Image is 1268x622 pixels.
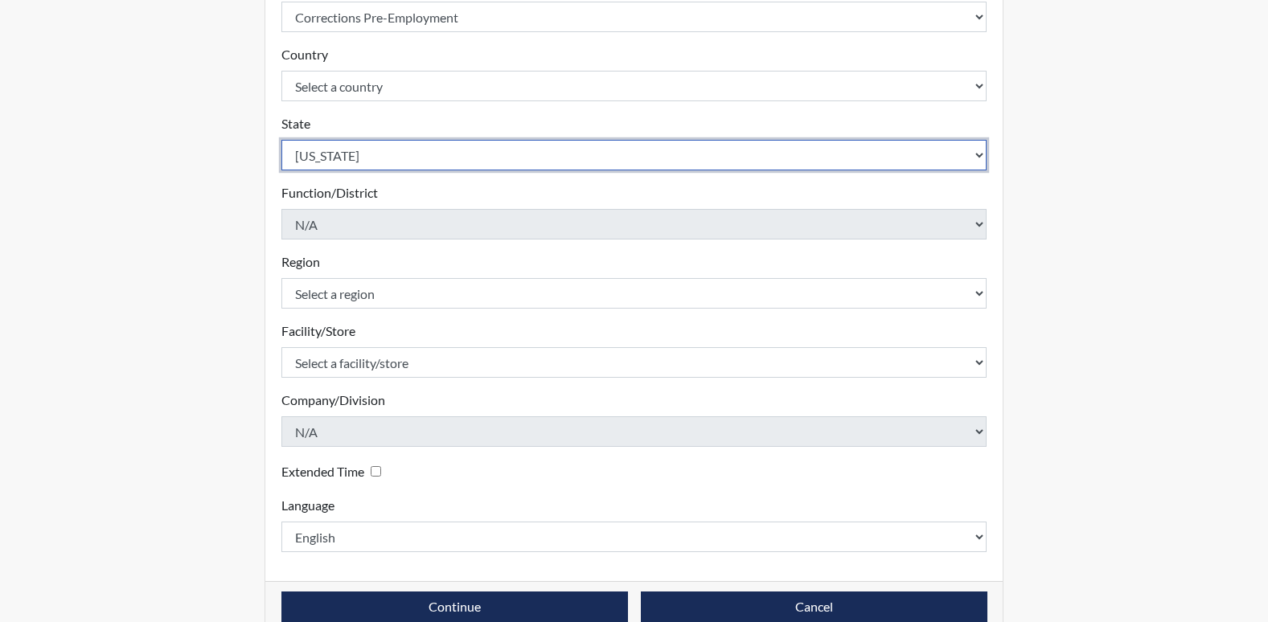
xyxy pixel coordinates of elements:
[281,462,364,481] label: Extended Time
[281,45,328,64] label: Country
[281,391,385,410] label: Company/Division
[281,496,334,515] label: Language
[281,321,355,341] label: Facility/Store
[281,114,310,133] label: State
[281,460,388,483] div: Checking this box will provide the interviewee with an accomodation of extra time to answer each ...
[281,183,378,203] label: Function/District
[641,591,987,622] button: Cancel
[281,591,628,622] button: Continue
[281,252,320,272] label: Region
